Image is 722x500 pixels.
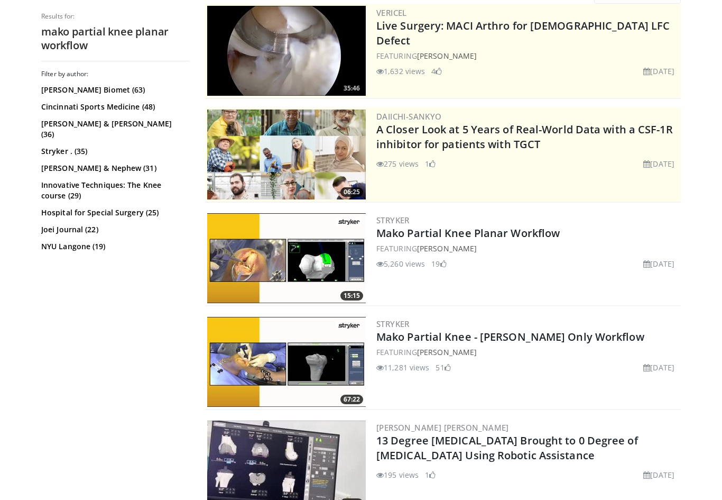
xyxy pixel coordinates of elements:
[340,291,363,301] span: 15:15
[376,50,679,61] div: FEATURING
[417,243,477,253] a: [PERSON_NAME]
[376,319,410,329] a: Stryker
[41,180,187,201] a: Innovative Techniques: The Knee course (29)
[41,241,187,252] a: NYU Langone (19)
[431,258,446,269] li: 19
[207,110,366,199] img: 93c22cae-14d1-47f0-9e4a-a244e824b022.png.300x170_q85_crop-smart_upscale.jpg
[376,422,509,433] a: [PERSON_NAME] [PERSON_NAME]
[207,317,366,407] img: dc69b858-21f6-4c50-808c-126f4672f1f7.300x170_q85_crop-smart_upscale.jpg
[376,258,425,269] li: 5,260 views
[41,119,187,140] a: [PERSON_NAME] & [PERSON_NAME] (36)
[207,6,366,96] a: 35:46
[376,158,419,169] li: 275 views
[643,469,674,480] li: [DATE]
[41,85,187,95] a: [PERSON_NAME] Biomet (63)
[417,51,477,61] a: [PERSON_NAME]
[376,226,560,240] a: Mako Partial Knee Planar Workflow
[207,317,366,407] a: 67:22
[431,66,442,77] li: 4
[207,213,366,303] img: 0cd0e7ce-a91b-47bf-95aa-6fe6e00ada12.300x170_q85_crop-smart_upscale.jpg
[41,224,187,235] a: Joei Journal (22)
[643,66,674,77] li: [DATE]
[376,66,425,77] li: 1,632 views
[643,158,674,169] li: [DATE]
[41,70,189,78] h3: Filter by author:
[376,19,670,48] a: Live Surgery: MACI Arthro for [DEMOGRAPHIC_DATA] LFC Defect
[376,111,442,122] a: Daiichi-Sankyo
[425,158,436,169] li: 1
[643,258,674,269] li: [DATE]
[417,347,477,357] a: [PERSON_NAME]
[376,7,407,18] a: Vericel
[207,6,366,96] img: eb023345-1e2d-4374-a840-ddbc99f8c97c.300x170_q85_crop-smart_upscale.jpg
[436,362,450,373] li: 51
[41,25,189,52] h2: mako partial knee planar workflow
[376,347,679,358] div: FEATURING
[207,110,366,199] a: 06:25
[425,469,436,480] li: 1
[41,146,187,157] a: Stryker . (35)
[376,215,410,225] a: Stryker
[376,243,679,254] div: FEATURING
[340,84,363,93] span: 35:46
[207,213,366,303] a: 15:15
[340,187,363,197] span: 06:25
[376,433,638,462] a: 13 Degree [MEDICAL_DATA] Brought to 0 Degree of [MEDICAL_DATA] Using Robotic Assistance
[340,395,363,404] span: 67:22
[643,362,674,373] li: [DATE]
[41,163,187,174] a: [PERSON_NAME] & Nephew (31)
[376,469,419,480] li: 195 views
[41,102,187,112] a: Cincinnati Sports Medicine (48)
[376,362,429,373] li: 11,281 views
[376,330,644,344] a: Mako Partial Knee - [PERSON_NAME] Only Workflow
[41,12,189,21] p: Results for:
[41,207,187,218] a: Hospital for Special Surgery (25)
[376,122,673,151] a: A Closer Look at 5 Years of Real-World Data with a CSF-1R inhibitor for patients with TGCT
